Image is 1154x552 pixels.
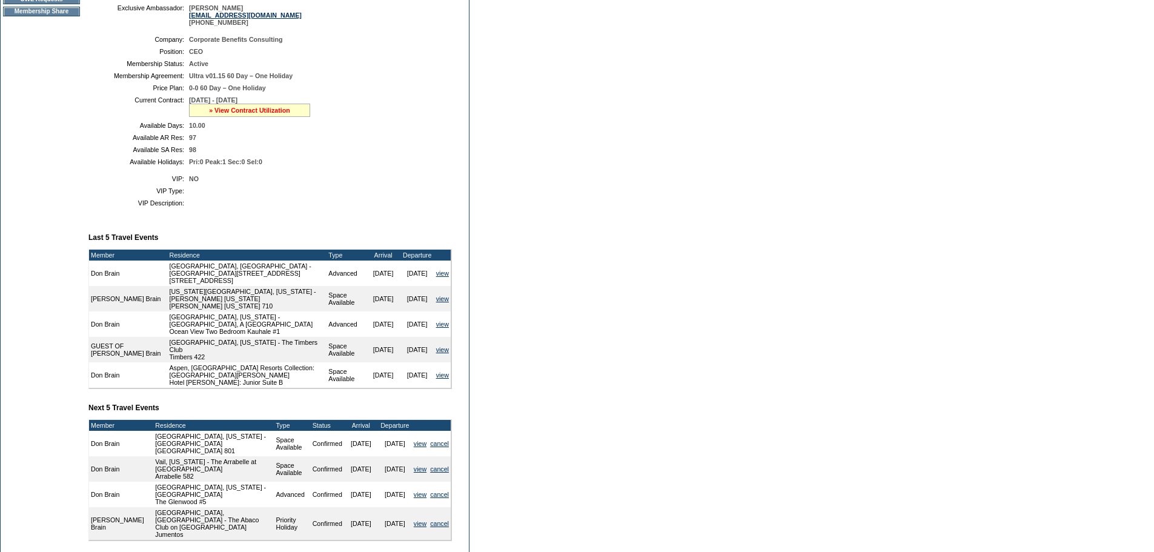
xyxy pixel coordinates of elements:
[274,507,310,540] td: Priority Holiday
[327,337,366,362] td: Space Available
[430,491,449,498] a: cancel
[436,295,449,302] a: view
[189,146,196,153] span: 98
[327,261,366,286] td: Advanced
[89,420,150,431] td: Member
[311,507,344,540] td: Confirmed
[167,362,327,388] td: Aspen, [GEOGRAPHIC_DATA] Resorts Collection: [GEOGRAPHIC_DATA][PERSON_NAME] Hotel [PERSON_NAME]: ...
[378,420,412,431] td: Departure
[400,286,434,311] td: [DATE]
[436,321,449,328] a: view
[274,482,310,507] td: Advanced
[93,158,184,165] td: Available Holidays:
[344,420,378,431] td: Arrival
[153,431,274,456] td: [GEOGRAPHIC_DATA], [US_STATE] - [GEOGRAPHIC_DATA] [GEOGRAPHIC_DATA] 801
[366,311,400,337] td: [DATE]
[167,250,327,261] td: Residence
[414,440,426,447] a: view
[93,96,184,117] td: Current Contract:
[327,311,366,337] td: Advanced
[88,404,159,412] b: Next 5 Travel Events
[400,250,434,261] td: Departure
[93,84,184,91] td: Price Plan:
[189,84,266,91] span: 0-0 60 Day – One Holiday
[189,134,196,141] span: 97
[366,337,400,362] td: [DATE]
[167,311,327,337] td: [GEOGRAPHIC_DATA], [US_STATE] - [GEOGRAPHIC_DATA], A [GEOGRAPHIC_DATA] Ocean View Two Bedroom Kau...
[436,346,449,353] a: view
[327,250,366,261] td: Type
[430,520,449,527] a: cancel
[436,371,449,379] a: view
[167,337,327,362] td: [GEOGRAPHIC_DATA], [US_STATE] - The Timbers Club Timbers 422
[327,286,366,311] td: Space Available
[89,261,167,286] td: Don Brain
[189,48,203,55] span: CEO
[344,456,378,482] td: [DATE]
[378,482,412,507] td: [DATE]
[153,420,274,431] td: Residence
[378,431,412,456] td: [DATE]
[430,440,449,447] a: cancel
[93,72,184,79] td: Membership Agreement:
[366,362,400,388] td: [DATE]
[93,4,184,26] td: Exclusive Ambassador:
[378,507,412,540] td: [DATE]
[189,60,208,67] span: Active
[189,122,205,129] span: 10.00
[89,337,167,362] td: GUEST OF [PERSON_NAME] Brain
[378,456,412,482] td: [DATE]
[89,250,167,261] td: Member
[93,60,184,67] td: Membership Status:
[311,431,344,456] td: Confirmed
[189,4,302,26] span: [PERSON_NAME] [PHONE_NUMBER]
[89,456,150,482] td: Don Brain
[89,507,150,540] td: [PERSON_NAME] Brain
[311,482,344,507] td: Confirmed
[414,520,426,527] a: view
[93,48,184,55] td: Position:
[344,507,378,540] td: [DATE]
[153,482,274,507] td: [GEOGRAPHIC_DATA], [US_STATE] - [GEOGRAPHIC_DATA] The Glenwood #5
[93,199,184,207] td: VIP Description:
[93,187,184,195] td: VIP Type:
[189,12,302,19] a: [EMAIL_ADDRESS][DOMAIN_NAME]
[189,175,199,182] span: NO
[3,7,80,16] td: Membership Share
[414,465,426,473] a: view
[366,261,400,286] td: [DATE]
[89,431,150,456] td: Don Brain
[209,107,290,114] a: » View Contract Utilization
[93,122,184,129] td: Available Days:
[89,482,150,507] td: Don Brain
[89,362,167,388] td: Don Brain
[189,158,262,165] span: Pri:0 Peak:1 Sec:0 Sel:0
[400,362,434,388] td: [DATE]
[189,36,283,43] span: Corporate Benefits Consulting
[274,431,310,456] td: Space Available
[430,465,449,473] a: cancel
[93,146,184,153] td: Available SA Res:
[93,36,184,43] td: Company:
[153,456,274,482] td: Vail, [US_STATE] - The Arrabelle at [GEOGRAPHIC_DATA] Arrabelle 582
[366,286,400,311] td: [DATE]
[344,431,378,456] td: [DATE]
[189,72,293,79] span: Ultra v01.15 60 Day – One Holiday
[366,250,400,261] td: Arrival
[93,134,184,141] td: Available AR Res:
[153,507,274,540] td: [GEOGRAPHIC_DATA], [GEOGRAPHIC_DATA] - The Abaco Club on [GEOGRAPHIC_DATA] Jumentos
[311,420,344,431] td: Status
[274,420,310,431] td: Type
[414,491,426,498] a: view
[189,96,237,104] span: [DATE] - [DATE]
[400,261,434,286] td: [DATE]
[88,233,158,242] b: Last 5 Travel Events
[344,482,378,507] td: [DATE]
[167,261,327,286] td: [GEOGRAPHIC_DATA], [GEOGRAPHIC_DATA] - [GEOGRAPHIC_DATA][STREET_ADDRESS] [STREET_ADDRESS]
[93,175,184,182] td: VIP:
[400,337,434,362] td: [DATE]
[89,311,167,337] td: Don Brain
[167,286,327,311] td: [US_STATE][GEOGRAPHIC_DATA], [US_STATE] - [PERSON_NAME] [US_STATE] [PERSON_NAME] [US_STATE] 710
[436,270,449,277] a: view
[311,456,344,482] td: Confirmed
